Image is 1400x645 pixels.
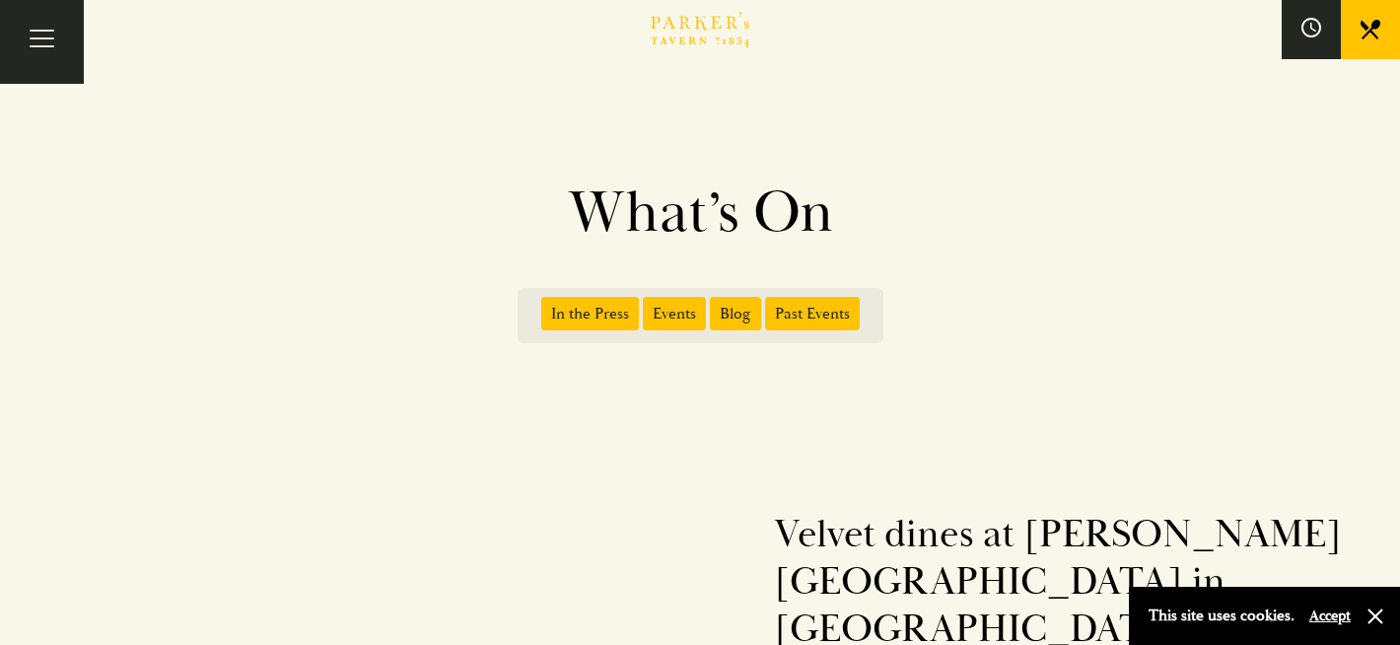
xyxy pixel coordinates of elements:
span: In the Press [541,297,639,330]
span: Events [643,297,706,330]
span: Blog [710,297,761,330]
h1: What’s On [138,178,1262,249]
button: Close and accept [1365,607,1385,626]
button: Accept [1309,607,1351,625]
span: Past Events [765,297,860,330]
p: This site uses cookies. [1149,602,1295,630]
